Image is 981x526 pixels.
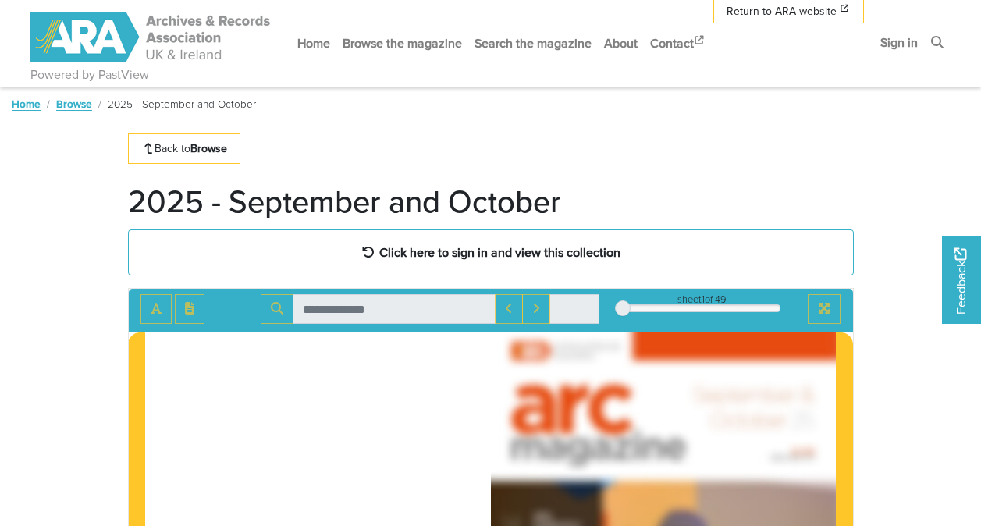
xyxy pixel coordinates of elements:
[379,243,620,261] strong: Click here to sign in and view this collection
[30,3,272,71] a: ARA - ARC Magazine | Powered by PastView logo
[140,294,172,324] button: Toggle text selection (Alt+T)
[30,66,149,84] a: Powered by PastView
[522,294,550,324] button: Next Match
[190,140,227,156] strong: Browse
[874,22,924,63] a: Sign in
[598,23,644,64] a: About
[261,294,293,324] button: Search
[128,133,241,164] a: Back toBrowse
[293,294,496,324] input: Search for
[291,23,336,64] a: Home
[108,96,256,112] span: 2025 - September and October
[175,294,204,324] button: Open transcription window
[623,292,780,307] div: sheet of 49
[644,23,713,64] a: Contact
[128,229,854,275] a: Click here to sign in and view this collection
[30,12,272,62] img: ARA - ARC Magazine | Powered by PastView
[942,236,981,324] a: Would you like to provide feedback?
[12,96,41,112] a: Home
[56,96,92,112] a: Browse
[128,183,561,220] h1: 2025 - September and October
[336,23,468,64] a: Browse the magazine
[951,248,970,315] span: Feedback
[727,3,837,20] span: Return to ARA website
[495,294,523,324] button: Previous Match
[808,294,841,324] button: Full screen mode
[702,292,705,307] span: 1
[468,23,598,64] a: Search the magazine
